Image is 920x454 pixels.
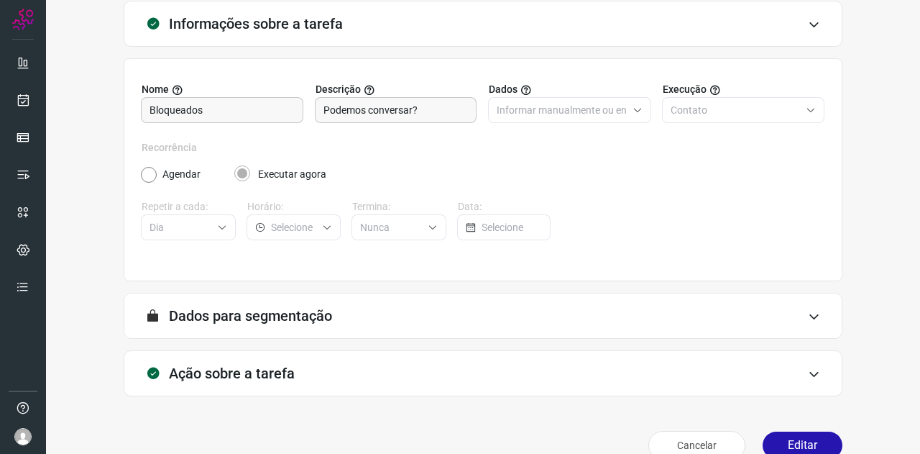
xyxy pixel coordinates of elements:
[247,199,341,214] label: Horário:
[162,167,201,182] label: Agendar
[169,15,343,32] h3: Informações sobre a tarefa
[663,82,707,97] span: Execução
[458,199,552,214] label: Data:
[142,199,236,214] label: Repetir a cada:
[12,9,34,30] img: Logo
[360,215,422,240] input: Selecione
[316,82,361,97] span: Descrição
[169,307,332,324] h3: Dados para segmentação
[142,82,169,97] span: Nome
[149,98,295,122] input: Digite o nome para a sua tarefa.
[671,98,801,122] input: Selecione o tipo de envio
[169,365,295,382] h3: Ação sobre a tarefa
[149,215,211,240] input: Selecione
[352,199,446,214] label: Termina:
[497,98,627,122] input: Selecione o tipo de envio
[482,215,543,240] input: Selecione
[142,140,824,155] label: Recorrência
[323,98,469,122] input: Forneça uma breve descrição da sua tarefa.
[271,215,317,240] input: Selecione
[14,428,32,445] img: avatar-user-boy.jpg
[489,82,517,97] span: Dados
[258,167,326,182] label: Executar agora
